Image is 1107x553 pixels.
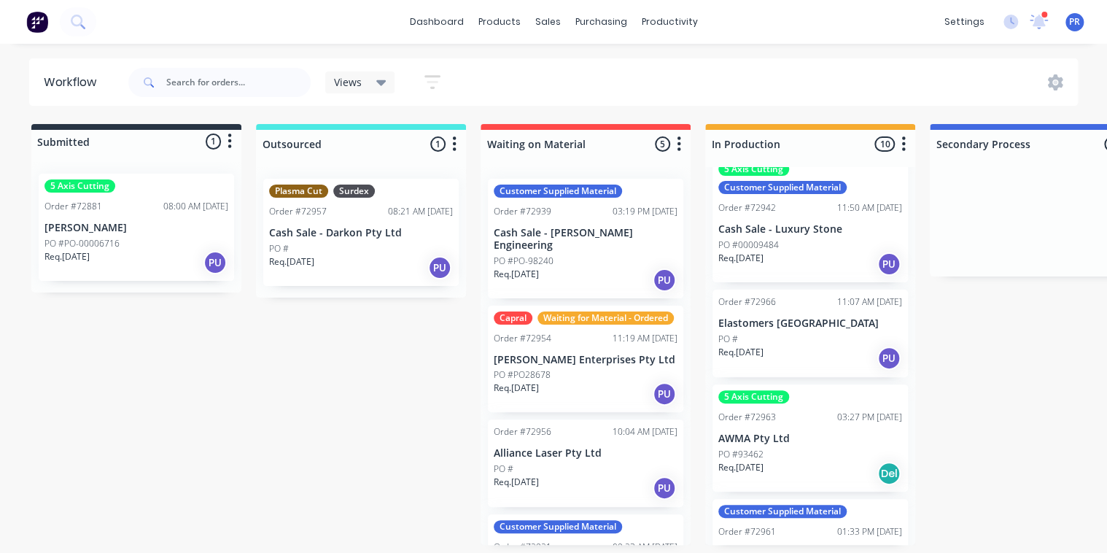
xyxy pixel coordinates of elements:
[718,333,738,346] p: PO #
[334,74,362,90] span: Views
[718,461,764,474] p: Req. [DATE]
[613,425,677,438] div: 10:04 AM [DATE]
[1069,15,1080,28] span: PR
[163,200,228,213] div: 08:00 AM [DATE]
[712,290,908,377] div: Order #7296611:07 AM [DATE]Elastomers [GEOGRAPHIC_DATA]PO #Req.[DATE]PU
[877,347,901,370] div: PU
[528,11,568,33] div: sales
[494,425,551,438] div: Order #72956
[494,268,539,281] p: Req. [DATE]
[44,200,102,213] div: Order #72881
[263,179,459,286] div: Plasma CutSurdexOrder #7295708:21 AM [DATE]Cash Sale - Darkon Pty LtdPO #Req.[DATE]PU
[471,11,528,33] div: products
[269,255,314,268] p: Req. [DATE]
[488,306,683,413] div: CapralWaiting for Material - OrderedOrder #7295411:19 AM [DATE][PERSON_NAME] Enterprises Pty LtdP...
[718,317,902,330] p: Elastomers [GEOGRAPHIC_DATA]
[26,11,48,33] img: Factory
[494,185,622,198] div: Customer Supplied Material
[269,205,327,218] div: Order #72957
[634,11,705,33] div: productivity
[488,179,683,298] div: Customer Supplied MaterialOrder #7293903:19 PM [DATE]Cash Sale - [PERSON_NAME] EngineeringPO #PO-...
[712,157,908,282] div: 5 Axis CuttingCustomer Supplied MaterialOrder #7294211:50 AM [DATE]Cash Sale - Luxury StonePO #00...
[718,390,789,403] div: 5 Axis Cutting
[537,312,674,325] div: Waiting for Material - Ordered
[494,476,539,489] p: Req. [DATE]
[494,255,553,268] p: PO #PO-98240
[269,185,328,198] div: Plasma Cut
[718,181,847,194] div: Customer Supplied Material
[613,332,677,345] div: 11:19 AM [DATE]
[269,242,289,255] p: PO #
[837,295,902,309] div: 11:07 AM [DATE]
[613,205,677,218] div: 03:19 PM [DATE]
[494,227,677,252] p: Cash Sale - [PERSON_NAME] Engineering
[653,382,676,406] div: PU
[203,251,227,274] div: PU
[837,525,902,538] div: 01:33 PM [DATE]
[718,223,902,236] p: Cash Sale - Luxury Stone
[494,332,551,345] div: Order #72954
[403,11,471,33] a: dashboard
[718,505,847,518] div: Customer Supplied Material
[494,205,551,218] div: Order #72939
[712,384,908,492] div: 5 Axis CuttingOrder #7296303:27 PM [DATE]AWMA Pty LtdPO #93462Req.[DATE]Del
[494,368,551,382] p: PO #PO28678
[494,354,677,366] p: [PERSON_NAME] Enterprises Pty Ltd
[494,463,513,476] p: PO #
[44,237,120,250] p: PO #PO-00006716
[494,312,532,325] div: Capral
[44,222,228,234] p: [PERSON_NAME]
[718,252,764,265] p: Req. [DATE]
[718,448,764,461] p: PO #93462
[428,256,451,279] div: PU
[568,11,634,33] div: purchasing
[718,411,776,424] div: Order #72963
[877,252,901,276] div: PU
[44,74,104,91] div: Workflow
[653,476,676,500] div: PU
[44,250,90,263] p: Req. [DATE]
[388,205,453,218] div: 08:21 AM [DATE]
[718,201,776,214] div: Order #72942
[494,382,539,395] p: Req. [DATE]
[718,346,764,359] p: Req. [DATE]
[166,68,311,97] input: Search for orders...
[488,419,683,507] div: Order #7295610:04 AM [DATE]Alliance Laser Pty LtdPO #Req.[DATE]PU
[837,411,902,424] div: 03:27 PM [DATE]
[718,163,789,176] div: 5 Axis Cutting
[44,179,115,193] div: 5 Axis Cutting
[333,185,375,198] div: Surdex
[718,295,776,309] div: Order #72966
[837,201,902,214] div: 11:50 AM [DATE]
[937,11,992,33] div: settings
[39,174,234,281] div: 5 Axis CuttingOrder #7288108:00 AM [DATE][PERSON_NAME]PO #PO-00006716Req.[DATE]PU
[494,447,677,460] p: Alliance Laser Pty Ltd
[269,227,453,239] p: Cash Sale - Darkon Pty Ltd
[653,268,676,292] div: PU
[494,520,622,533] div: Customer Supplied Material
[718,239,779,252] p: PO #00009484
[718,525,776,538] div: Order #72961
[718,433,902,445] p: AWMA Pty Ltd
[877,462,901,485] div: Del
